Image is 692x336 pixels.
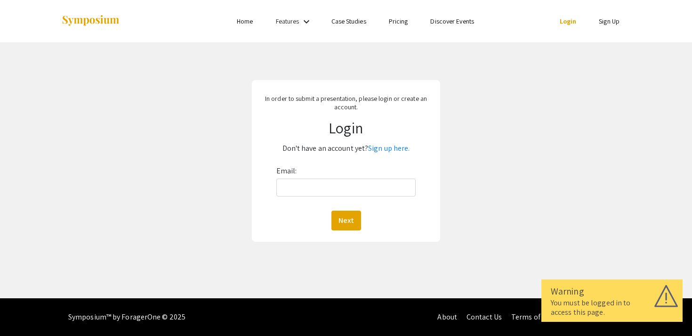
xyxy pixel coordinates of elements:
p: In order to submit a presentation, please login or create an account. [259,94,434,111]
button: Next [331,211,361,230]
mat-icon: Expand Features list [301,16,312,27]
a: Sign up here. [368,143,410,153]
div: You must be logged in to access this page. [551,298,673,317]
a: Case Studies [331,17,366,25]
a: Terms of Service [511,312,565,322]
a: Contact Us [467,312,502,322]
img: Symposium by ForagerOne [61,15,120,27]
div: Symposium™ by ForagerOne © 2025 [68,298,185,336]
p: Don't have an account yet? [259,141,434,156]
a: Features [276,17,299,25]
a: Login [560,17,577,25]
a: Pricing [389,17,408,25]
a: Sign Up [599,17,620,25]
h1: Login [259,119,434,137]
a: Discover Events [430,17,474,25]
label: Email: [276,164,297,179]
a: About [437,312,457,322]
div: Warning [551,284,673,298]
a: Home [237,17,253,25]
